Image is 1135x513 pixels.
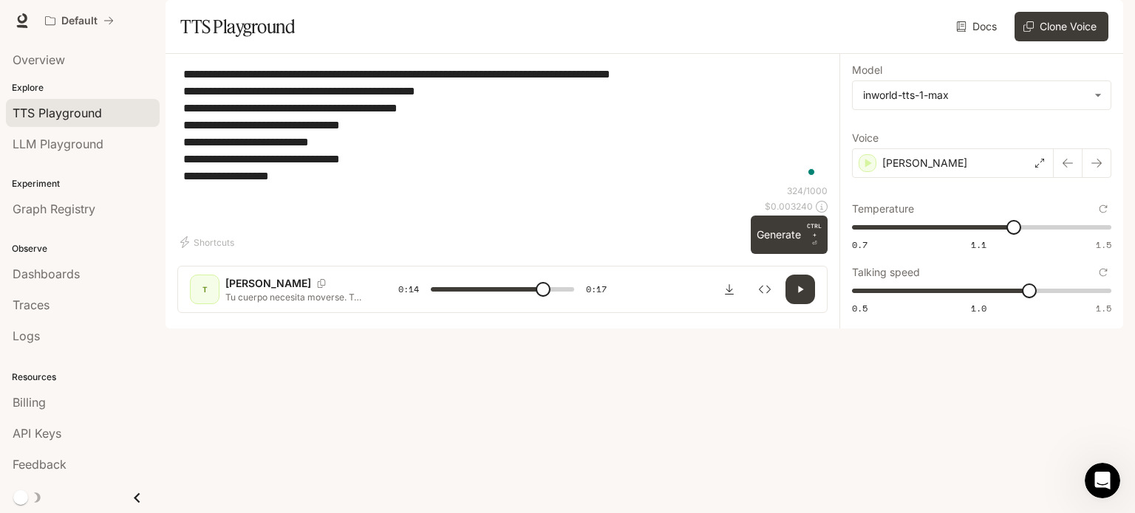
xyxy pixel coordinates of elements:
button: Shortcuts [177,230,240,254]
span: 1.5 [1096,238,1111,251]
span: 1.0 [971,302,986,314]
p: ⏎ [807,221,822,248]
button: Clone Voice [1015,12,1108,41]
p: Voice [852,133,879,143]
p: [PERSON_NAME] [225,276,311,291]
div: T [193,278,217,301]
a: Docs [953,12,1003,41]
p: Default [61,15,98,27]
div: inworld-tts-1-max [863,88,1087,103]
span: 0.7 [852,238,868,251]
p: Tu cuerpo necesita moverse. Tu mente, respirar. ¿Y si invertir también pensara en tu bienestar? E... [225,291,363,303]
button: Download audio [715,275,744,304]
p: 324 / 1000 [787,185,828,197]
p: Talking speed [852,267,920,278]
p: CTRL + [807,221,822,239]
button: Copy Voice ID [311,279,332,288]
button: Inspect [750,275,780,304]
span: 0:17 [586,282,607,297]
iframe: Intercom live chat [1085,463,1120,498]
div: inworld-tts-1-max [853,81,1111,109]
span: 1.5 [1096,302,1111,314]
p: [PERSON_NAME] [882,156,967,171]
button: GenerateCTRL +⏎ [751,216,828,254]
button: Reset to default [1095,264,1111,280]
textarea: To enrich screen reader interactions, please activate Accessibility in Grammarly extension settings [183,66,822,185]
p: Model [852,65,882,75]
span: 0:14 [398,282,419,297]
span: 1.1 [971,238,986,251]
p: Temperature [852,204,914,214]
button: All workspaces [38,6,120,35]
span: 0.5 [852,302,868,314]
button: Reset to default [1095,201,1111,217]
h1: TTS Playground [180,12,295,41]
